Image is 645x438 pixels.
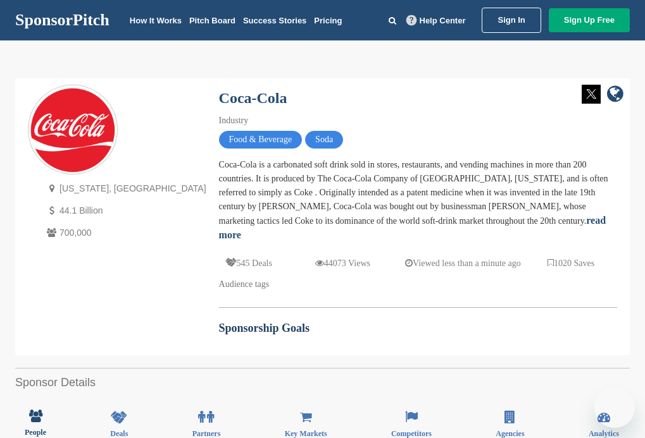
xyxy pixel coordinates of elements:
[549,8,630,32] a: Sign Up Free
[44,181,206,197] p: [US_STATE], [GEOGRAPHIC_DATA]
[219,277,617,291] div: Audience tags
[496,430,524,437] span: Agencies
[391,430,432,437] span: Competitors
[189,16,235,25] a: Pitch Board
[219,158,617,243] div: Coca-Cola is a carbonated soft drink sold in stores, restaurants, and vending machines in more th...
[225,255,272,271] p: 545 Deals
[314,16,342,25] a: Pricing
[315,255,370,271] p: 44073 Views
[25,429,46,436] span: People
[192,430,221,437] span: Partners
[404,13,468,28] a: Help Center
[582,85,601,104] img: Twitter white
[28,86,117,174] img: Sponsorpitch & Coca-Cola
[44,203,206,219] p: 44.1 Billion
[594,387,635,428] iframe: Button to launch messaging window
[110,430,128,437] span: Deals
[219,90,287,106] a: Coca-Cola
[285,430,327,437] span: Key Markets
[482,8,541,33] a: Sign In
[607,85,623,106] a: company link
[15,374,630,391] h2: Sponsor Details
[44,225,206,241] p: 700,000
[219,131,303,149] span: Food & Beverage
[219,320,617,337] h2: Sponsorship Goals
[15,12,110,28] a: SponsorPitch
[305,131,343,149] span: Soda
[130,16,182,25] a: How It Works
[589,430,619,437] span: Analytics
[405,255,521,271] p: Viewed less than a minute ago
[219,114,617,128] div: Industry
[548,255,594,271] p: 1020 Saves
[243,16,306,25] a: Success Stories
